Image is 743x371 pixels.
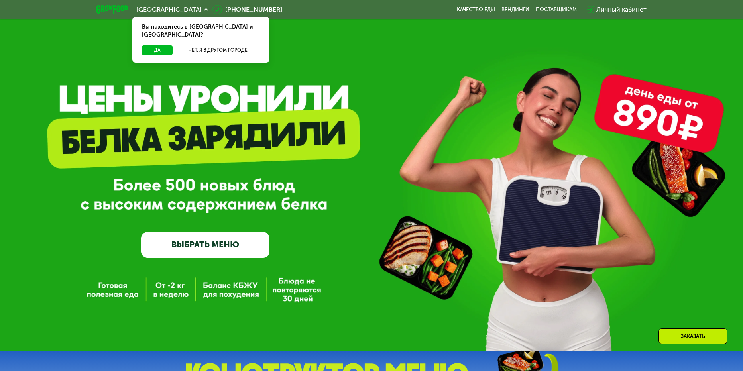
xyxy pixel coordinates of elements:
div: Заказать [658,328,727,344]
div: Вы находитесь в [GEOGRAPHIC_DATA] и [GEOGRAPHIC_DATA]? [132,17,269,45]
div: Личный кабинет [596,5,647,14]
div: поставщикам [536,6,577,13]
a: Вендинги [501,6,529,13]
button: Да [142,45,173,55]
a: Качество еды [457,6,495,13]
a: [PHONE_NUMBER] [212,5,282,14]
span: [GEOGRAPHIC_DATA] [136,6,202,13]
a: ВЫБРАТЬ МЕНЮ [141,232,269,258]
button: Нет, я в другом городе [176,45,260,55]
